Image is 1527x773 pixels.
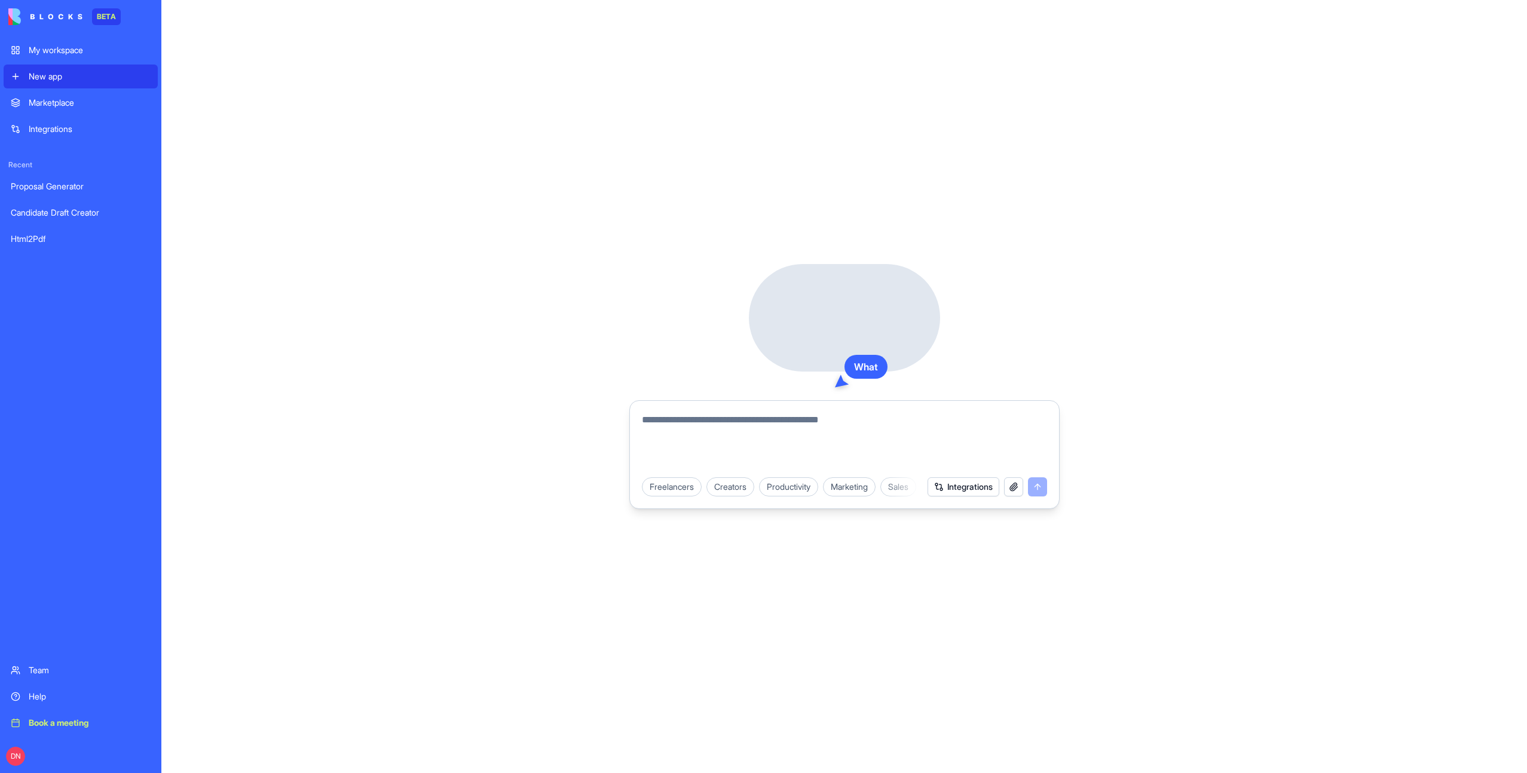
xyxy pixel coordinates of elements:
[4,91,158,115] a: Marketplace
[29,691,151,703] div: Help
[706,477,754,496] div: Creators
[4,201,158,225] a: Candidate Draft Creator
[642,477,702,496] div: Freelancers
[8,8,121,25] a: BETA
[4,658,158,682] a: Team
[8,8,82,25] img: logo
[880,477,916,496] div: Sales
[29,97,151,109] div: Marketplace
[29,44,151,56] div: My workspace
[844,355,888,379] div: What
[4,38,158,62] a: My workspace
[4,711,158,735] a: Book a meeting
[29,70,151,82] div: New app
[29,123,151,135] div: Integrations
[928,477,999,496] button: Integrations
[6,747,25,766] span: DN
[823,477,876,496] div: Marketing
[11,233,151,245] div: Html2Pdf
[29,664,151,676] div: Team
[759,477,818,496] div: Productivity
[4,227,158,251] a: Html2Pdf
[4,65,158,88] a: New app
[4,117,158,141] a: Integrations
[11,207,151,219] div: Candidate Draft Creator
[4,685,158,708] a: Help
[11,180,151,192] div: Proposal Generator
[29,717,151,729] div: Book a meeting
[4,174,158,198] a: Proposal Generator
[92,8,121,25] div: BETA
[4,160,158,170] span: Recent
